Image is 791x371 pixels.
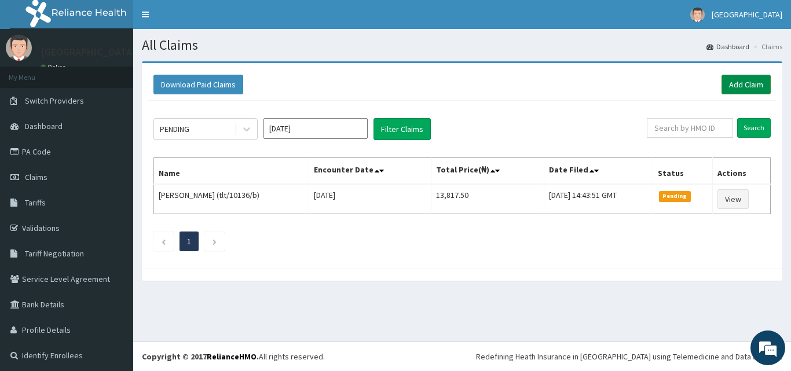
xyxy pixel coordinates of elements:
[25,121,63,131] span: Dashboard
[544,158,653,185] th: Date Filed
[60,65,195,80] div: Chat with us now
[690,8,705,22] img: User Image
[133,341,791,371] footer: All rights reserved.
[142,38,782,53] h1: All Claims
[309,184,431,214] td: [DATE]
[25,172,47,182] span: Claims
[309,158,431,185] th: Encounter Date
[161,236,166,247] a: Previous page
[647,118,733,138] input: Search by HMO ID
[25,248,84,259] span: Tariff Negotiation
[737,118,771,138] input: Search
[154,158,309,185] th: Name
[722,75,771,94] a: Add Claim
[712,9,782,20] span: [GEOGRAPHIC_DATA]
[713,158,771,185] th: Actions
[160,123,189,135] div: PENDING
[142,351,259,362] strong: Copyright © 2017 .
[41,63,68,71] a: Online
[21,58,47,87] img: d_794563401_company_1708531726252_794563401
[750,42,782,52] li: Claims
[653,158,712,185] th: Status
[706,42,749,52] a: Dashboard
[25,197,46,208] span: Tariffs
[431,184,544,214] td: 13,817.50
[544,184,653,214] td: [DATE] 14:43:51 GMT
[153,75,243,94] button: Download Paid Claims
[431,158,544,185] th: Total Price(₦)
[6,35,32,61] img: User Image
[190,6,218,34] div: Minimize live chat window
[373,118,431,140] button: Filter Claims
[6,248,221,288] textarea: Type your message and hit 'Enter'
[717,189,749,209] a: View
[41,47,136,57] p: [GEOGRAPHIC_DATA]
[207,351,257,362] a: RelianceHMO
[25,95,84,106] span: Switch Providers
[476,351,782,362] div: Redefining Heath Insurance in [GEOGRAPHIC_DATA] using Telemedicine and Data Science!
[263,118,368,139] input: Select Month and Year
[212,236,217,247] a: Next page
[154,184,309,214] td: [PERSON_NAME] (tlt/10136/b)
[659,191,691,201] span: Pending
[187,236,191,247] a: Page 1 is your current page
[67,112,160,229] span: We're online!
